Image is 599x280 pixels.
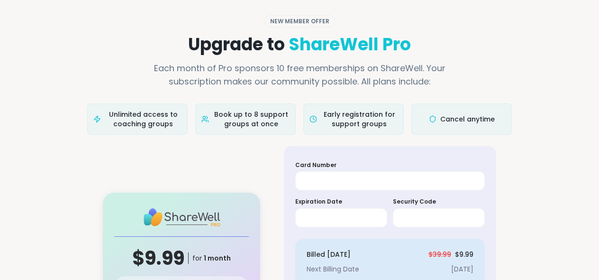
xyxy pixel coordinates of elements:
div: [DATE] [451,265,473,274]
div: Next Billing Date [307,265,359,274]
span: $ 39.99 [428,250,453,259]
span: Early registration for support groups [321,110,398,129]
div: $ 9.99 [428,250,473,260]
iframe: Secure expiration date input frame [303,215,379,223]
iframe: Secure card number input frame [303,177,477,186]
p: Each month of Pro sponsors 10 free memberships on ShareWell. Your subscription makes our communit... [140,62,459,88]
div: Billed [DATE] [307,250,351,260]
h5: Card Number [295,161,485,169]
h1: Upgrade to [87,35,512,54]
span: Book up to 8 support groups at once [213,110,290,129]
h5: Security Code [393,198,485,206]
h5: Expiration Date [295,198,387,206]
iframe: Secure CVC input frame [401,215,477,223]
span: Unlimited access to coaching groups [105,110,182,129]
div: NEW MEMBER OFFER [264,15,336,28]
span: ShareWell Pro [289,32,411,56]
span: Cancel anytime [440,114,495,124]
